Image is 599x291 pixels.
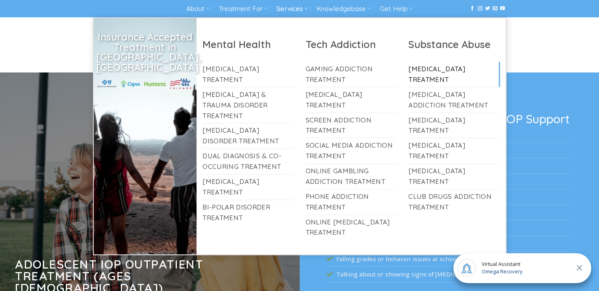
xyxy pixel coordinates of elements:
h2: Tech Addiction [306,38,397,51]
a: [MEDICAL_DATA] Disorder Treatment [202,123,294,148]
h2: Insurance Accepted Treatment in [GEOGRAPHIC_DATA], [GEOGRAPHIC_DATA] [96,32,194,72]
a: Send us an email [493,6,497,11]
a: Follow on YouTube [500,6,505,11]
a: Follow on Facebook [470,6,475,11]
a: [MEDICAL_DATA] Treatment [202,62,294,87]
h2: Mental Health [202,38,294,51]
a: Online [MEDICAL_DATA] Treatment [306,215,397,240]
li: Withdrawal from hobbies and things they once enjoyed [326,189,572,205]
a: Phone Addiction Treatment [306,189,397,215]
a: Knowledgebase [317,2,371,16]
a: Services [276,2,308,16]
a: [MEDICAL_DATA] Treatment [408,113,500,138]
a: Follow on Twitter [485,6,490,11]
li: Spending excessive time online, gaming, or on devices [326,236,572,251]
a: Social Media Addiction Treatment [306,138,397,163]
h2: Substance Abuse [408,38,500,51]
a: [MEDICAL_DATA] Treatment [408,164,500,189]
li: Experimenting with drugs, alcohol, or vaping [326,221,572,236]
a: [MEDICAL_DATA] Treatment [408,62,500,87]
li: Changes in sleep or eating habits [326,205,572,220]
a: [MEDICAL_DATA] Treatment [306,87,397,113]
li: Talking about or showing signs of [MEDICAL_DATA] or suicidal thoughts [326,267,572,282]
a: [MEDICAL_DATA] Addiction Treatment [408,87,500,113]
a: Gaming Addiction Treatment [306,62,397,87]
li: Struggling to manage anxiety, sadness, or hopelessness [326,158,572,174]
a: Online Gambling Addiction Treatment [306,164,397,189]
a: [MEDICAL_DATA] Treatment [202,174,294,200]
a: Club Drugs Addiction Treatment [408,189,500,215]
li: Avoiding school, social events, or family activities [326,143,572,158]
a: Get Help [380,2,413,16]
a: Bi-Polar Disorder Treatment [202,200,294,225]
a: [MEDICAL_DATA] & Trauma Disorder Treatment [202,87,294,123]
a: Screen Addiction Treatment [306,113,397,138]
a: [MEDICAL_DATA] Treatment [408,138,500,163]
li: Increased [MEDICAL_DATA], or aggression [326,174,572,189]
a: Dual Diagnosis & Co-Occuring Treatment [202,149,294,174]
a: Follow on Instagram [477,6,482,11]
a: About [186,2,210,16]
a: Treatment For [219,2,268,16]
li: Falling grades or behavior issues at school [326,251,572,267]
h3: Signs an Adolescent May Need IOP Support [326,113,572,125]
li: Frequent mood swings or intense emotional reactions [326,128,572,143]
